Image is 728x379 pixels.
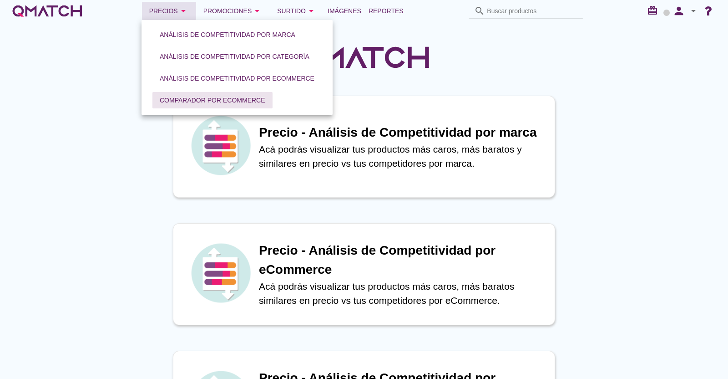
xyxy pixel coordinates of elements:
button: Análisis de competitividad por categoría [152,48,317,65]
h1: Precio - Análisis de Competitividad por eCommerce [259,241,546,279]
i: arrow_drop_down [688,5,699,16]
input: Buscar productos [487,4,578,18]
button: Análisis de competitividad por eCommerce [152,70,322,87]
a: Reportes [365,2,407,20]
a: Análisis de competitividad por categoría [149,46,320,67]
button: Comparador por eCommerce [152,92,273,108]
a: Imágenes [324,2,365,20]
div: Análisis de competitividad por marca [160,30,295,40]
i: arrow_drop_down [178,5,189,16]
img: QMatchLogo [296,35,432,80]
button: Promociones [196,2,270,20]
i: search [474,5,485,16]
a: Análisis de competitividad por marca [149,24,306,46]
div: Comparador por eCommerce [160,96,265,105]
h1: Precio - Análisis de Competitividad por marca [259,123,546,142]
a: iconPrecio - Análisis de Competitividad por eCommerceAcá podrás visualizar tus productos más caro... [160,223,568,325]
a: iconPrecio - Análisis de Competitividad por marcaAcá podrás visualizar tus productos más caros, m... [160,96,568,198]
span: Imágenes [328,5,361,16]
button: Análisis de competitividad por marca [152,26,303,43]
div: Precios [149,5,189,16]
i: arrow_drop_down [252,5,263,16]
p: Acá podrás visualizar tus productos más caros, más baratos y similares en precio vs tus competido... [259,142,546,171]
a: Análisis de competitividad por eCommerce [149,67,325,89]
a: Comparador por eCommerce [149,89,276,111]
img: icon [189,113,253,177]
button: Surtido [270,2,324,20]
p: Acá podrás visualizar tus productos más caros, más baratos similares en precio vs tus competidore... [259,279,546,308]
a: white-qmatch-logo [11,2,84,20]
i: arrow_drop_down [306,5,317,16]
div: Análisis de competitividad por categoría [160,52,309,61]
div: Promociones [203,5,263,16]
div: Surtido [277,5,317,16]
button: Precios [142,2,196,20]
img: icon [189,241,253,305]
div: Análisis de competitividad por eCommerce [160,74,314,83]
i: redeem [647,5,662,16]
i: person [670,5,688,17]
span: Reportes [369,5,404,16]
